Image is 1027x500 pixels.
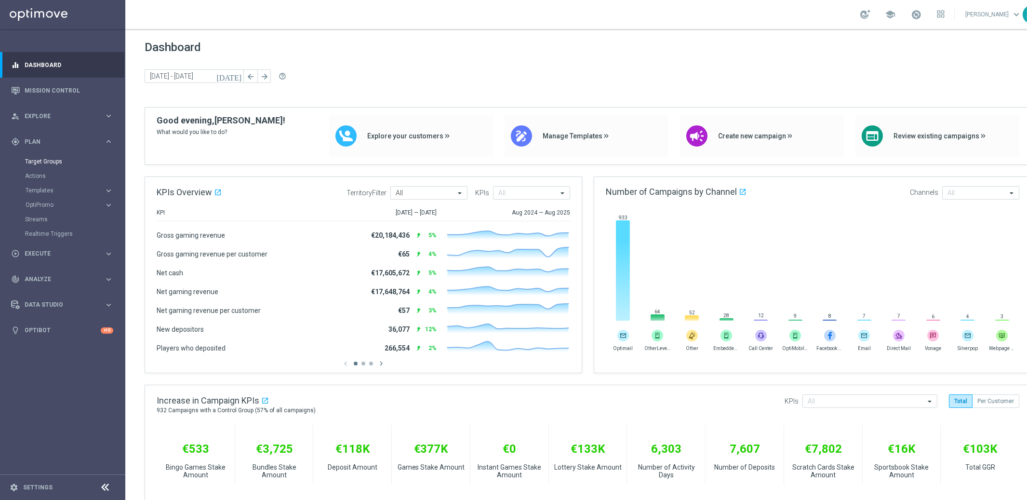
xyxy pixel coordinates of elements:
div: Actions [25,169,124,183]
div: Dashboard [11,52,113,78]
div: +10 [101,327,113,334]
span: Explore [25,113,104,119]
div: OptiPromo [26,202,104,208]
div: Streams [25,212,124,227]
i: keyboard_arrow_right [104,137,113,146]
div: Templates [25,183,124,198]
button: lightbulb Optibot +10 [11,326,114,334]
button: Mission Control [11,87,114,95]
a: Target Groups [25,158,100,165]
i: track_changes [11,275,20,284]
span: keyboard_arrow_down [1011,9,1022,20]
a: Optibot [25,318,101,343]
i: play_circle_outline [11,249,20,258]
div: Optibot [11,318,113,343]
span: Templates [26,188,94,193]
button: play_circle_outline Execute keyboard_arrow_right [11,250,114,257]
i: equalizer [11,61,20,69]
i: lightbulb [11,326,20,335]
button: gps_fixed Plan keyboard_arrow_right [11,138,114,146]
a: Realtime Triggers [25,230,100,238]
div: Plan [11,137,104,146]
div: Analyze [11,275,104,284]
a: [PERSON_NAME]keyboard_arrow_down [964,7,1023,22]
a: Mission Control [25,78,113,103]
a: Actions [25,172,100,180]
button: equalizer Dashboard [11,61,114,69]
div: Realtime Triggers [25,227,124,241]
i: keyboard_arrow_right [104,201,113,210]
i: gps_fixed [11,137,20,146]
span: Analyze [25,276,104,282]
a: Dashboard [25,52,113,78]
div: Execute [11,249,104,258]
i: keyboard_arrow_right [104,249,113,258]
button: person_search Explore keyboard_arrow_right [11,112,114,120]
i: keyboard_arrow_right [104,300,113,310]
span: school [885,9,895,20]
i: keyboard_arrow_right [104,111,113,121]
span: Execute [25,251,104,257]
span: OptiPromo [26,202,94,208]
i: keyboard_arrow_right [104,275,113,284]
a: Settings [23,485,53,490]
i: keyboard_arrow_right [104,186,113,195]
div: OptiPromo [25,198,124,212]
i: person_search [11,112,20,121]
i: settings [10,483,18,492]
span: Data Studio [25,302,104,308]
div: Mission Control [11,78,113,103]
button: track_changes Analyze keyboard_arrow_right [11,275,114,283]
button: Data Studio keyboard_arrow_right [11,301,114,309]
a: Streams [25,216,100,223]
div: Explore [11,112,104,121]
div: Target Groups [25,154,124,169]
div: Data Studio [11,300,104,309]
button: Templates keyboard_arrow_right [25,187,114,194]
span: Plan [25,139,104,145]
div: Templates [26,188,104,193]
button: OptiPromo keyboard_arrow_right [25,201,114,209]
